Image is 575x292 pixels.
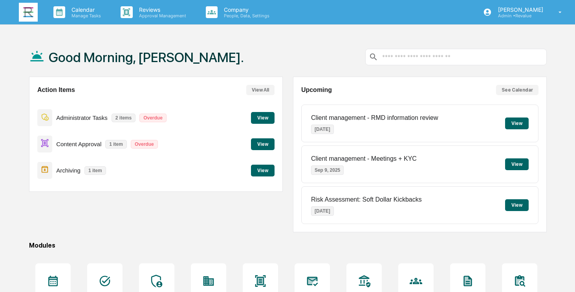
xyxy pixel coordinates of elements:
p: 1 item [105,140,127,149]
p: Content Approval [56,141,101,147]
p: Overdue [139,114,167,122]
p: Manage Tasks [65,13,105,18]
button: View [505,118,529,129]
p: [DATE] [311,125,334,134]
h1: Good Morning, [PERSON_NAME]. [49,50,244,65]
p: Sep 9, 2025 [311,165,344,175]
p: Archiving [56,167,81,174]
a: View [251,114,275,121]
button: View [251,138,275,150]
h2: Action Items [37,86,75,94]
p: People, Data, Settings [218,13,273,18]
img: logo [19,3,38,22]
p: Admin • Revalue [492,13,547,18]
div: Modules [29,242,547,249]
button: View [505,158,529,170]
p: Company [218,6,273,13]
p: Approval Management [133,13,190,18]
p: Overdue [131,140,158,149]
p: 2 items [112,114,136,122]
p: 1 item [84,166,106,175]
button: View [251,165,275,176]
p: Client management - Meetings + KYC [311,155,417,162]
p: Client management - RMD information review [311,114,438,121]
a: View [251,140,275,147]
button: View All [246,85,275,95]
p: [DATE] [311,206,334,216]
p: [PERSON_NAME] [492,6,547,13]
p: Reviews [133,6,190,13]
a: View [251,166,275,174]
button: View [505,199,529,211]
button: View [251,112,275,124]
p: Calendar [65,6,105,13]
p: Administrator Tasks [56,114,108,121]
p: Risk Assessment: Soft Dollar Kickbacks [311,196,422,203]
button: See Calendar [496,85,538,95]
h2: Upcoming [301,86,332,94]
